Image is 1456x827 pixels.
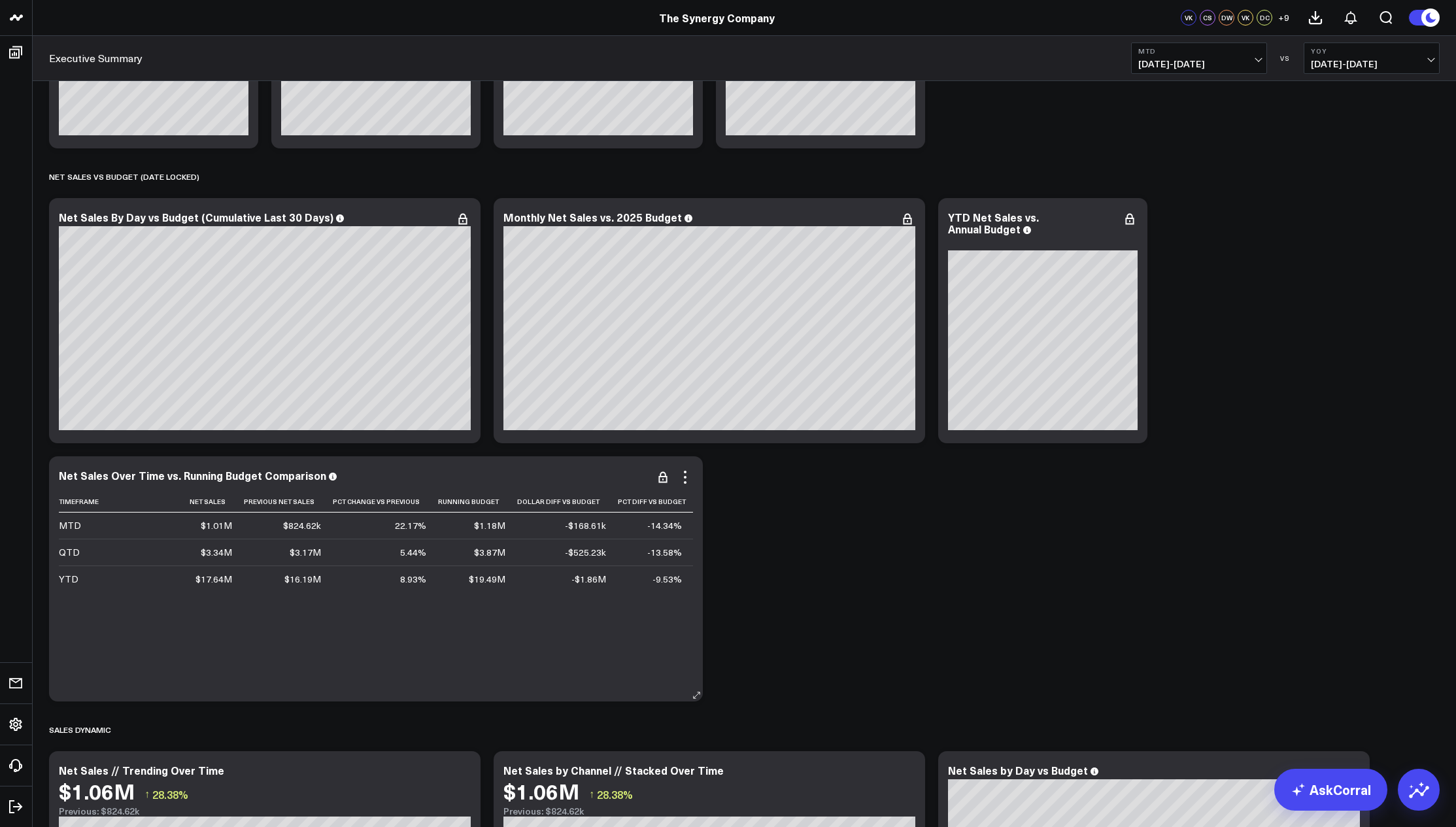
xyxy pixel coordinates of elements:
[59,210,333,224] div: Net Sales By Day vs Budget (Cumulative Last 30 Days)
[1181,10,1196,25] div: VK
[400,573,426,586] div: 8.93%
[59,519,81,532] div: MTD
[1257,10,1272,25] div: DC
[59,468,326,482] div: Net Sales Over Time vs. Running Budget Comparison
[474,546,505,559] div: $3.87M
[571,573,606,586] div: -$1.86M
[948,763,1088,777] div: Net Sales by Day vs Budget
[1138,59,1260,69] span: [DATE] - [DATE]
[1311,59,1432,69] span: [DATE] - [DATE]
[1238,10,1253,25] div: VK
[400,546,426,559] div: 5.44%
[1311,47,1432,55] b: YoY
[1219,10,1234,25] div: DW
[469,573,505,586] div: $19.49M
[1274,769,1387,811] a: AskCorral
[395,519,426,532] div: 22.17%
[597,787,633,802] span: 28.38%
[195,573,232,586] div: $17.64M
[517,491,618,513] th: Dollar Diff Vs Budget
[49,715,111,745] div: Sales Dynamic
[589,786,594,803] span: ↑
[647,519,682,532] div: -14.34%
[1278,13,1289,22] span: + 9
[503,806,915,817] div: Previous: $824.62k
[190,491,244,513] th: Net Sales
[333,491,438,513] th: Pct Change Vs Previous
[59,779,135,803] div: $1.06M
[503,210,682,224] div: Monthly Net Sales vs. 2025 Budget
[647,546,682,559] div: -13.58%
[290,546,321,559] div: $3.17M
[283,519,321,532] div: $824.62k
[1131,42,1267,74] button: MTD[DATE]-[DATE]
[1200,10,1215,25] div: CS
[201,519,232,532] div: $1.01M
[565,519,606,532] div: -$168.61k
[244,491,333,513] th: Previous Net Sales
[1138,47,1260,55] b: MTD
[144,786,150,803] span: ↑
[652,573,682,586] div: -9.53%
[1274,54,1297,62] div: VS
[659,10,775,25] a: The Synergy Company
[59,763,224,777] div: Net Sales // Trending Over Time
[438,491,517,513] th: Running Budget
[201,546,232,559] div: $3.34M
[59,573,78,586] div: YTD
[474,519,505,532] div: $1.18M
[503,779,579,803] div: $1.06M
[503,763,724,777] div: Net Sales by Channel // Stacked Over Time
[59,546,80,559] div: QTD
[565,546,606,559] div: -$525.23k
[1276,10,1291,25] button: +9
[49,51,143,65] a: Executive Summary
[948,210,1039,236] div: YTD Net Sales vs. Annual Budget
[152,787,188,802] span: 28.38%
[284,573,321,586] div: $16.19M
[49,161,199,192] div: NET SALES vs BUDGET (date locked)
[618,491,694,513] th: Pct Diff Vs Budget
[59,806,471,817] div: Previous: $824.62k
[1304,42,1440,74] button: YoY[DATE]-[DATE]
[59,491,190,513] th: Timeframe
